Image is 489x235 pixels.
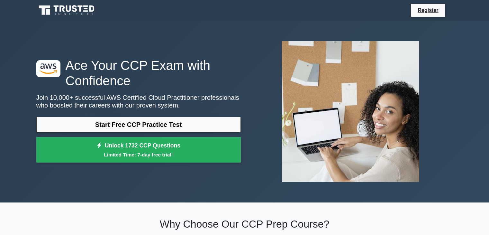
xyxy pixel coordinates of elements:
[44,151,233,158] small: Limited Time: 7-day free trial!
[36,94,241,109] p: Join 10,000+ successful AWS Certified Cloud Practitioner professionals who boosted their careers ...
[36,218,453,230] h2: Why Choose Our CCP Prep Course?
[414,6,442,14] a: Register
[36,137,241,163] a: Unlock 1732 CCP QuestionsLimited Time: 7-day free trial!
[36,58,241,89] h1: Ace Your CCP Exam with Confidence
[36,117,241,132] a: Start Free CCP Practice Test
